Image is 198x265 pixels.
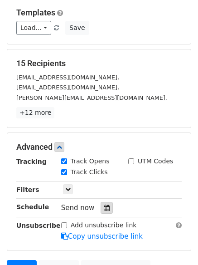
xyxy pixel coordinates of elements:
[61,232,143,240] a: Copy unsubscribe link
[16,222,61,229] strong: Unsubscribe
[71,221,137,230] label: Add unsubscribe link
[16,186,39,193] strong: Filters
[16,21,51,35] a: Load...
[16,107,54,118] a: +12 more
[61,204,95,212] span: Send now
[65,21,89,35] button: Save
[71,167,108,177] label: Track Clicks
[71,157,110,166] label: Track Opens
[16,142,182,152] h5: Advanced
[153,221,198,265] iframe: Chat Widget
[16,8,55,17] a: Templates
[16,74,119,81] small: [EMAIL_ADDRESS][DOMAIN_NAME],
[16,84,119,91] small: [EMAIL_ADDRESS][DOMAIN_NAME],
[16,203,49,211] strong: Schedule
[16,94,167,101] small: [PERSON_NAME][EMAIL_ADDRESS][DOMAIN_NAME],
[16,59,182,69] h5: 15 Recipients
[16,158,47,165] strong: Tracking
[138,157,173,166] label: UTM Codes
